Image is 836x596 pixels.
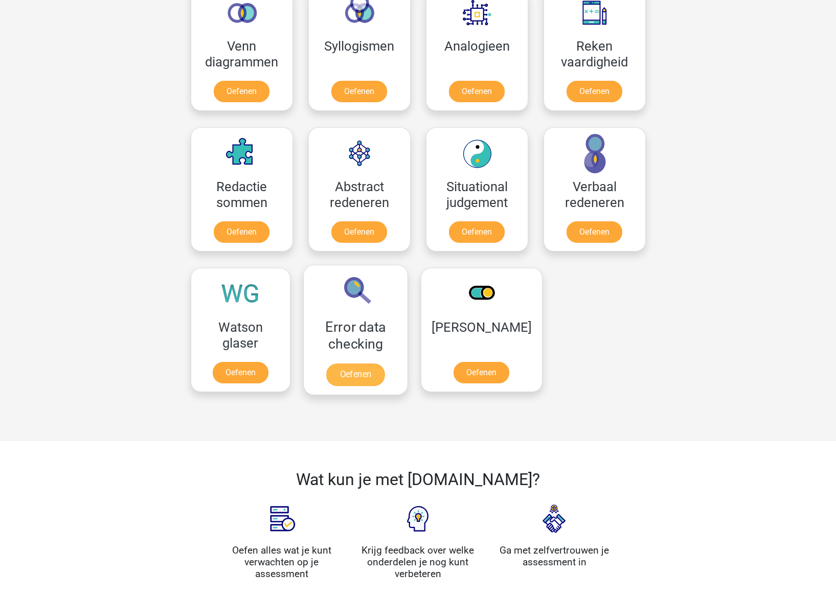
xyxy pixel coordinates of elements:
h2: Wat kun je met [DOMAIN_NAME]? [221,470,615,489]
a: Oefenen [213,362,268,383]
a: Oefenen [567,221,622,243]
a: Oefenen [331,81,387,102]
img: Assessment [256,493,307,544]
a: Oefenen [567,81,622,102]
h4: Oefen alles wat je kunt verwachten op je assessment [221,544,343,580]
a: Oefenen [449,221,505,243]
a: Oefenen [454,362,509,383]
img: Feedback [392,493,443,544]
a: Oefenen [214,221,269,243]
h4: Krijg feedback over welke onderdelen je nog kunt verbeteren [357,544,479,580]
a: Oefenen [214,81,269,102]
a: Oefenen [326,363,385,386]
a: Oefenen [331,221,387,243]
a: Oefenen [449,81,505,102]
img: Interview [529,493,580,544]
h4: Ga met zelfvertrouwen je assessment in [494,544,615,568]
